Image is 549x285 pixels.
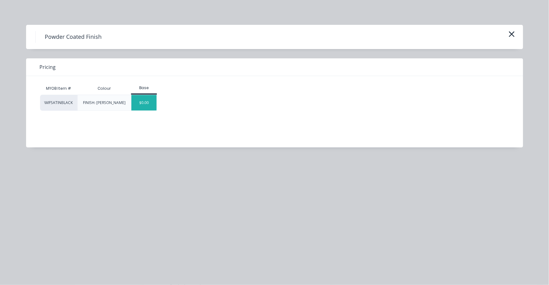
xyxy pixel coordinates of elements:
div: Colour [93,81,116,96]
div: \MFSATINBLACK [40,95,77,111]
div: MYOB Item # [40,82,77,95]
span: Pricing [40,63,56,71]
div: FINISH: [PERSON_NAME] [83,100,126,106]
h4: Powder Coated Finish [35,31,111,43]
div: Base [131,85,157,91]
div: $0.00 [131,95,157,111]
